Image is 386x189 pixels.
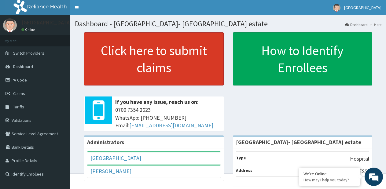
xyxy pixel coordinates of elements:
b: Administrators [87,139,124,146]
img: User Image [3,18,17,32]
p: Hospital [350,155,369,163]
span: 0700 7354 2623 WhatsApp: [PHONE_NUMBER] Email: [115,106,221,129]
a: Dashboard [345,22,368,27]
p: [GEOGRAPHIC_DATA] [21,20,72,25]
strong: [GEOGRAPHIC_DATA]- [GEOGRAPHIC_DATA] estate [236,139,361,146]
a: [PERSON_NAME] [90,168,131,175]
span: Tariffs [13,104,24,110]
span: Switch Providers [13,50,44,56]
a: [GEOGRAPHIC_DATA] [90,154,141,162]
h1: Dashboard - [GEOGRAPHIC_DATA]- [GEOGRAPHIC_DATA] estate [75,20,381,28]
a: How to Identify Enrollees [233,32,373,85]
b: Address [236,168,252,173]
img: User Image [333,4,340,12]
b: Type [236,155,246,161]
li: Here [368,22,381,27]
span: Dashboard [13,64,33,69]
b: If you have any issue, reach us on: [115,98,199,105]
a: [EMAIL_ADDRESS][DOMAIN_NAME] [129,122,213,129]
span: [GEOGRAPHIC_DATA] [344,5,381,10]
span: Claims [13,91,25,96]
a: Online [21,27,36,32]
a: Click here to submit claims [84,32,224,85]
div: We're Online! [303,171,355,176]
p: [STREET_ADDRESS] [322,167,369,175]
p: How may I help you today? [303,177,355,183]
